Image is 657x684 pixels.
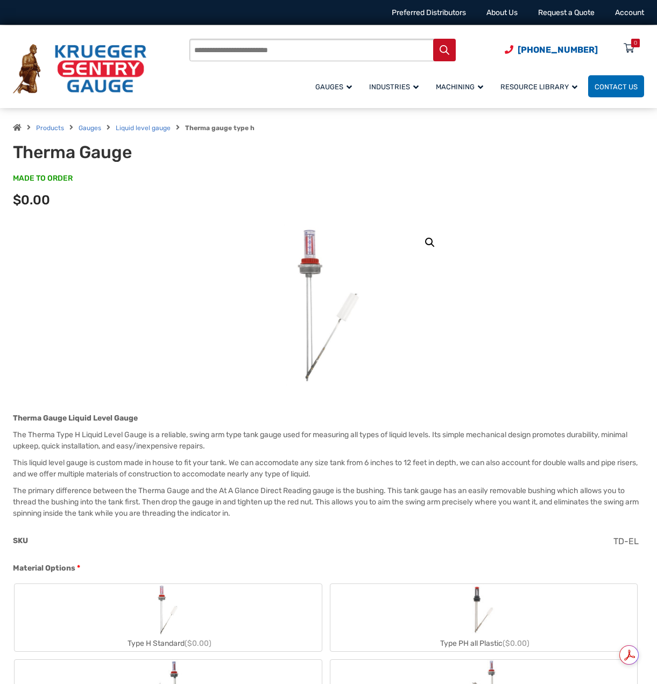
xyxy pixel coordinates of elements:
[392,8,466,17] a: Preferred Distributors
[486,8,518,17] a: About Us
[330,636,638,651] div: Type PH all Plastic
[13,193,50,208] span: $0.00
[309,74,363,99] a: Gauges
[538,8,595,17] a: Request a Quote
[500,83,577,91] span: Resource Library
[363,74,429,99] a: Industries
[13,142,265,162] h1: Therma Gauge
[503,639,529,648] span: ($0.00)
[13,173,73,184] span: MADE TO ORDER
[494,74,588,99] a: Resource Library
[420,233,440,252] a: View full-screen image gallery
[13,414,138,423] strong: Therma Gauge Liquid Level Gauge
[615,8,644,17] a: Account
[369,83,419,91] span: Industries
[15,636,322,651] div: Type H Standard
[595,83,638,91] span: Contact Us
[315,83,352,91] span: Gauges
[13,536,28,545] span: SKU
[634,39,637,47] div: 0
[79,124,101,132] a: Gauges
[15,584,322,651] label: Type H Standard
[613,536,639,546] span: TD-EL
[330,584,638,651] label: Type PH all Plastic
[185,124,255,132] strong: Therma gauge type h
[429,74,494,99] a: Machining
[518,45,598,55] span: [PHONE_NUMBER]
[13,457,644,480] p: This liquid level gauge is custom made in house to fit your tank. We can accomodate any size tank...
[13,564,75,573] span: Material Options
[116,124,171,132] a: Liquid level gauge
[36,124,64,132] a: Products
[436,83,483,91] span: Machining
[77,562,80,574] abbr: required
[248,224,409,386] img: Therma Gauge
[13,485,644,519] p: The primary difference between the Therma Gauge and the At A Glance Direct Reading gauge is the b...
[13,429,644,452] p: The Therma Type H Liquid Level Gauge is a reliable, swing arm type tank gauge used for measuring ...
[588,75,644,97] a: Contact Us
[505,43,598,56] a: Phone Number (920) 434-8860
[185,639,211,648] span: ($0.00)
[13,44,146,94] img: Krueger Sentry Gauge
